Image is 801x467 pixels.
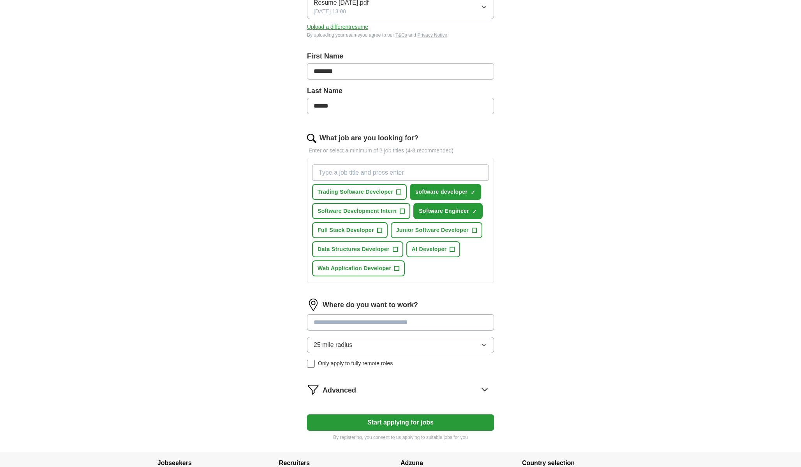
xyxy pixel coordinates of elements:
[307,134,316,143] img: search.png
[391,222,482,238] button: Junior Software Developer
[412,245,447,253] span: AI Developer
[312,184,407,200] button: Trading Software Developer
[307,414,494,431] button: Start applying for jobs
[471,189,475,196] span: ✓
[314,7,346,16] span: [DATE] 13:08
[312,241,403,257] button: Data Structures Developer
[318,207,397,215] span: Software Development Intern
[314,340,353,350] span: 25 mile radius
[413,203,483,219] button: Software Engineer✓
[312,222,388,238] button: Full Stack Developer
[410,184,481,200] button: software developer✓
[323,300,418,310] label: Where do you want to work?
[307,299,319,311] img: location.png
[395,32,407,38] a: T&Cs
[406,241,460,257] button: AI Developer
[307,147,494,155] p: Enter or select a minimum of 3 job titles (4-8 recommended)
[312,165,489,181] input: Type a job title and press enter
[307,23,368,31] button: Upload a differentresume
[419,207,469,215] span: Software Engineer
[318,226,374,234] span: Full Stack Developer
[307,337,494,353] button: 25 mile radius
[396,226,469,234] span: Junior Software Developer
[312,203,410,219] button: Software Development Intern
[319,133,418,143] label: What job are you looking for?
[417,32,447,38] a: Privacy Notice
[318,245,390,253] span: Data Structures Developer
[307,32,494,39] div: By uploading your resume you agree to our and .
[318,359,393,368] span: Only apply to fully remote roles
[307,86,494,96] label: Last Name
[312,260,405,276] button: Web Application Developer
[307,383,319,396] img: filter
[318,264,391,272] span: Web Application Developer
[415,188,468,196] span: software developer
[307,51,494,62] label: First Name
[307,360,315,368] input: Only apply to fully remote roles
[318,188,393,196] span: Trading Software Developer
[323,385,356,396] span: Advanced
[307,434,494,441] p: By registering, you consent to us applying to suitable jobs for you
[472,209,477,215] span: ✓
